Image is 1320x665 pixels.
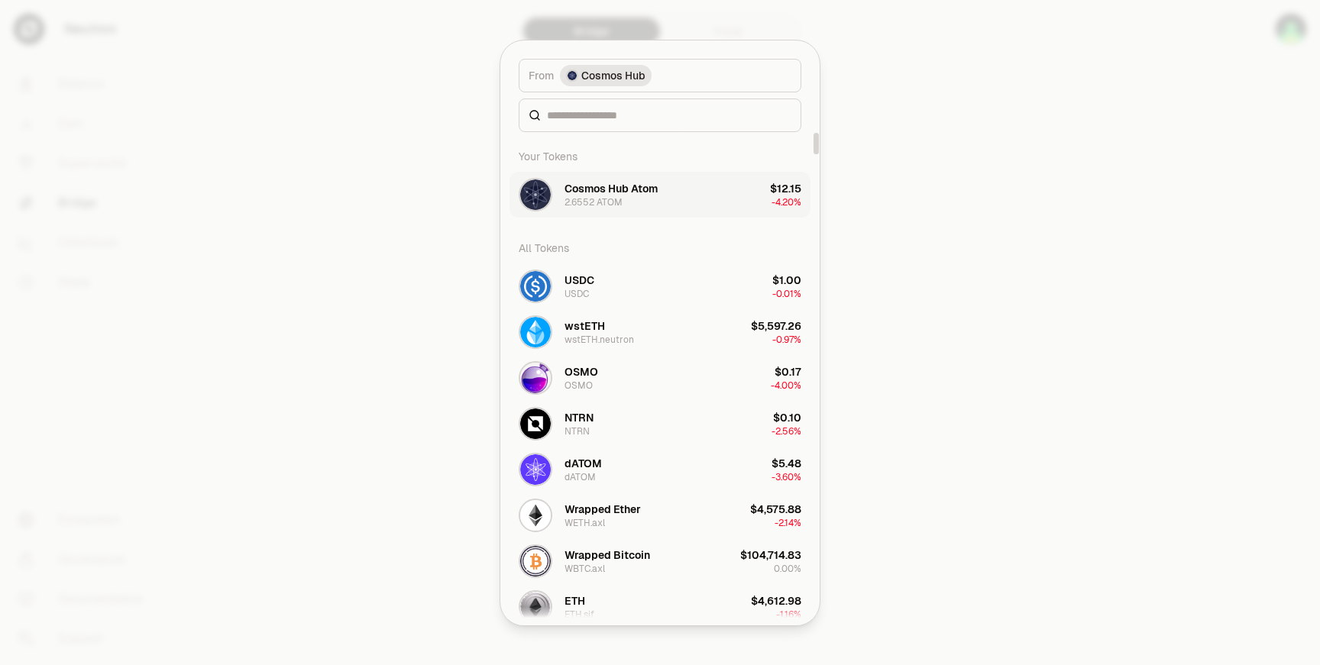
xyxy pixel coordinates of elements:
[510,401,810,447] button: NTRN LogoNTRNNTRN$0.10-2.56%
[775,364,801,379] div: $0.17
[520,408,551,439] img: NTRN Logo
[520,317,551,347] img: wstETH.neutron Logo
[565,547,650,563] div: Wrapped Bitcoin
[565,456,602,471] div: dATOM
[568,71,577,80] img: Cosmos Hub Logo
[520,271,551,302] img: USDC Logo
[510,355,810,401] button: OSMO LogoOSMOOSMO$0.17-4.00%
[772,196,801,208] span: -4.20%
[520,454,551,485] img: dATOM Logo
[519,59,801,92] button: FromCosmos Hub LogoCosmos Hub
[773,410,801,425] div: $0.10
[510,538,810,584] button: WBTC.axl LogoWrapped BitcoinWBTC.axl$104,714.830.00%
[774,563,801,575] span: 0.00%
[776,609,801,621] span: -1.16%
[750,502,801,517] div: $4,575.88
[565,502,641,517] div: Wrapped Ether
[565,517,605,529] div: WETH.axl
[529,68,554,83] span: From
[751,318,801,334] div: $5,597.26
[581,68,645,83] span: Cosmos Hub
[565,364,598,379] div: OSMO
[565,410,594,425] div: NTRN
[565,288,589,300] div: USDC
[565,593,585,609] div: ETH
[772,425,801,437] span: -2.56%
[775,517,801,529] span: -2.14%
[520,546,551,576] img: WBTC.axl Logo
[772,456,801,471] div: $5.48
[510,447,810,492] button: dATOM LogodATOMdATOM$5.48-3.60%
[510,172,810,218] button: ATOM LogoCosmos Hub Atom2.6552 ATOM$12.15-4.20%
[771,379,801,392] span: -4.00%
[740,547,801,563] div: $104,714.83
[770,181,801,196] div: $12.15
[510,309,810,355] button: wstETH.neutron LogowstETHwstETH.neutron$5,597.26-0.97%
[520,500,551,531] img: WETH.axl Logo
[565,318,605,334] div: wstETH
[565,196,623,208] div: 2.6552 ATOM
[751,593,801,609] div: $4,612.98
[565,181,658,196] div: Cosmos Hub Atom
[520,179,551,210] img: ATOM Logo
[510,233,810,263] div: All Tokens
[510,584,810,630] button: ETH.sif LogoETHETH.sif$4,612.98-1.16%
[565,273,594,288] div: USDC
[772,273,801,288] div: $1.00
[510,492,810,538] button: WETH.axl LogoWrapped EtherWETH.axl$4,575.88-2.14%
[565,379,593,392] div: OSMO
[510,263,810,309] button: USDC LogoUSDCUSDC$1.00-0.01%
[565,334,634,346] div: wstETH.neutron
[520,592,551,622] img: ETH.sif Logo
[520,363,551,393] img: OSMO Logo
[565,471,596,483] div: dATOM
[565,425,590,437] div: NTRN
[565,609,594,621] div: ETH.sif
[772,334,801,346] span: -0.97%
[772,471,801,483] span: -3.60%
[510,141,810,172] div: Your Tokens
[772,288,801,300] span: -0.01%
[565,563,605,575] div: WBTC.axl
